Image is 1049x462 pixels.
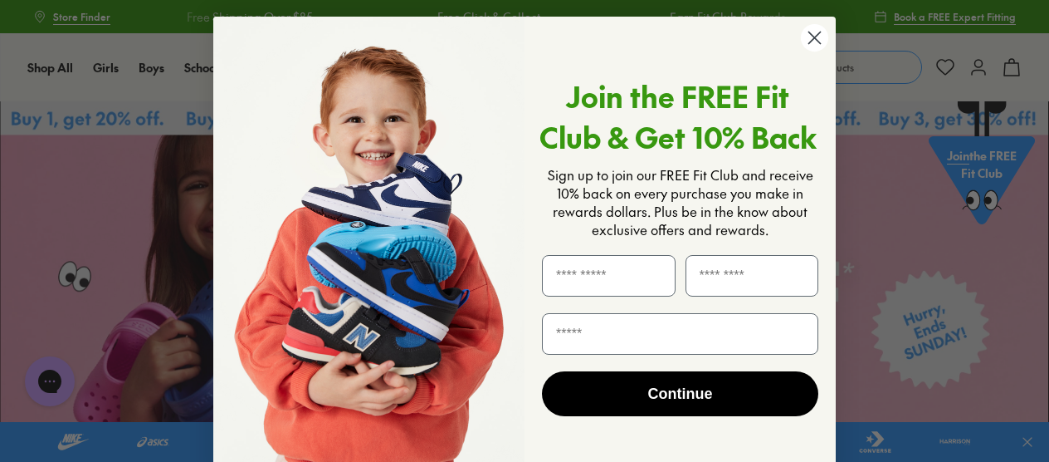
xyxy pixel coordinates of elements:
[548,165,813,238] span: Sign up to join our FREE Fit Club and receive 10% back on every purchase you make in rewards doll...
[8,6,58,56] button: Gorgias live chat
[539,76,817,157] span: Join the FREE Fit Club & Get 10% Back
[686,255,819,297] input: Last Name
[542,255,676,297] input: First Name
[542,313,818,355] input: Email
[542,371,818,416] button: Continue
[800,23,829,52] button: Close dialog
